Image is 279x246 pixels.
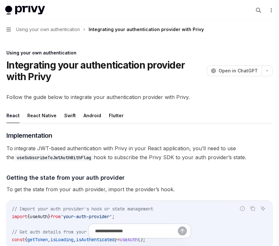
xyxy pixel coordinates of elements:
span: 'your-auth-provider' [61,214,112,219]
code: useSubscribeToJwtAuthWithFlag [14,154,94,161]
button: React Native [27,108,57,123]
div: Using your own authentication [6,50,273,56]
button: Flutter [109,108,124,123]
span: import [12,214,27,219]
span: } [48,214,50,219]
div: Integrating your authentication provider with Privy [89,26,204,33]
button: Android [83,108,101,123]
button: React [6,108,20,123]
span: from [50,214,61,219]
h1: Integrating your authentication provider with Privy [6,59,204,82]
button: Send message [178,226,187,235]
button: Copy the contents from the code block [248,204,257,213]
span: To get the state from your auth provider, import the provider’s hook. [6,185,273,194]
span: useAuth [30,214,48,219]
button: Ask AI [259,204,267,213]
span: ; [112,214,115,219]
span: { [27,214,30,219]
span: Getting the state from your auth provider [6,173,125,182]
span: To integrate JWT-based authentication with Privy in your React application, you’ll need to use th... [6,144,273,162]
span: // Import your auth provider's hook or state management [12,206,153,212]
button: Swift [64,108,76,123]
img: light logo [5,6,45,15]
button: More actions [267,6,274,15]
span: Open in ChatGPT [219,68,258,74]
span: Follow the guide below to integrate your authentication provider with Privy. [6,93,273,102]
button: Open in ChatGPT [207,65,262,76]
span: Implementation [6,131,52,140]
button: Report incorrect code [238,204,247,213]
span: Using your own authentication [16,26,80,33]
